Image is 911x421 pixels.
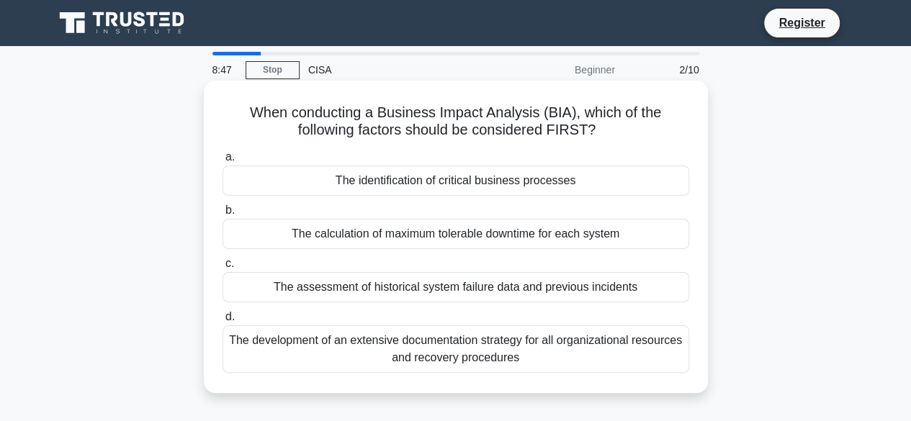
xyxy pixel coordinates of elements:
[204,55,246,84] div: 8:47
[225,150,235,163] span: a.
[223,272,689,302] div: The assessment of historical system failure data and previous incidents
[223,166,689,196] div: The identification of critical business processes
[223,325,689,373] div: The development of an extensive documentation strategy for all organizational resources and recov...
[225,257,234,269] span: c.
[225,204,235,216] span: b.
[223,219,689,249] div: The calculation of maximum tolerable downtime for each system
[225,310,235,322] span: d.
[246,61,300,79] a: Stop
[498,55,624,84] div: Beginner
[221,104,691,140] h5: When conducting a Business Impact Analysis (BIA), which of the following factors should be consid...
[624,55,708,84] div: 2/10
[770,14,833,32] a: Register
[300,55,498,84] div: CISA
